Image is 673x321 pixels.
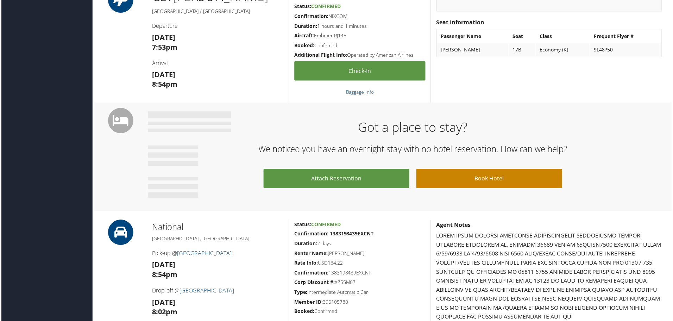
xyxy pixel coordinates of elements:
h5: Intermediate Automatic Car [294,290,426,297]
a: [GEOGRAPHIC_DATA] [176,251,231,258]
strong: Duration: [294,23,317,30]
strong: Type: [294,290,307,297]
h5: 396105780 [294,300,426,307]
strong: Confirmation: [294,271,328,277]
td: 9L48P50 [591,44,662,56]
h5: NIXCOM [294,13,426,20]
th: Seat [510,30,536,43]
strong: Seat Information [437,19,485,26]
h4: Drop-off @ [151,288,283,296]
strong: Status: [294,3,311,10]
strong: 8:54pm [151,271,177,280]
strong: Rate Info: [294,261,318,267]
strong: Renter Name: [294,251,328,258]
h2: National [151,222,283,234]
td: Economy (K) [537,44,591,56]
a: [GEOGRAPHIC_DATA] [179,288,234,296]
strong: Confirmation: 1383198439EXCNT [294,232,374,238]
h5: 1383198439EXCNT [294,271,426,278]
h5: [PERSON_NAME] [294,251,426,258]
span: Confirmed [311,222,341,229]
h5: Confirmed [294,42,426,49]
h4: Departure [151,22,283,30]
h5: XZ55M07 [294,280,426,287]
td: [PERSON_NAME] [438,44,509,56]
h5: Operated by American Airlines [294,52,426,59]
h5: [GEOGRAPHIC_DATA] , [GEOGRAPHIC_DATA] [151,236,283,243]
h5: Embraer RJ145 [294,32,426,39]
th: Frequent Flyer # [591,30,662,43]
a: Check-in [294,62,426,81]
strong: Aircraft: [294,32,314,39]
th: Class [537,30,591,43]
strong: Booked: [294,309,314,316]
h5: 2 days [294,241,426,248]
strong: 8:54pm [151,80,177,89]
td: 17B [510,44,536,56]
span: Confirmed [311,3,341,10]
h4: Arrival [151,60,283,67]
strong: [DATE] [151,70,175,80]
h5: Confirmed [294,309,426,316]
strong: 7:53pm [151,43,177,52]
strong: Additional Flight Info: [294,52,347,58]
strong: 8:02pm [151,309,177,318]
th: Passenger Name [438,30,509,43]
a: Baggage Info [346,89,374,96]
strong: Member ID: [294,300,323,307]
strong: [DATE] [151,261,175,271]
h4: Pick-up @ [151,251,283,258]
strong: Agent Notes [437,222,471,230]
strong: [DATE] [151,33,175,42]
h5: 1 hours and 1 minutes [294,23,426,30]
strong: Status: [294,222,311,229]
strong: [DATE] [151,299,175,308]
strong: Booked: [294,42,314,49]
strong: Confirmation: [294,13,328,20]
strong: Corp Discount #: [294,280,335,287]
a: Book Hotel [417,170,563,189]
strong: Duration: [294,241,317,248]
h5: [GEOGRAPHIC_DATA] / [GEOGRAPHIC_DATA] [151,8,283,15]
a: Attach Reservation [263,170,410,189]
h5: USD134.22 [294,261,426,268]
